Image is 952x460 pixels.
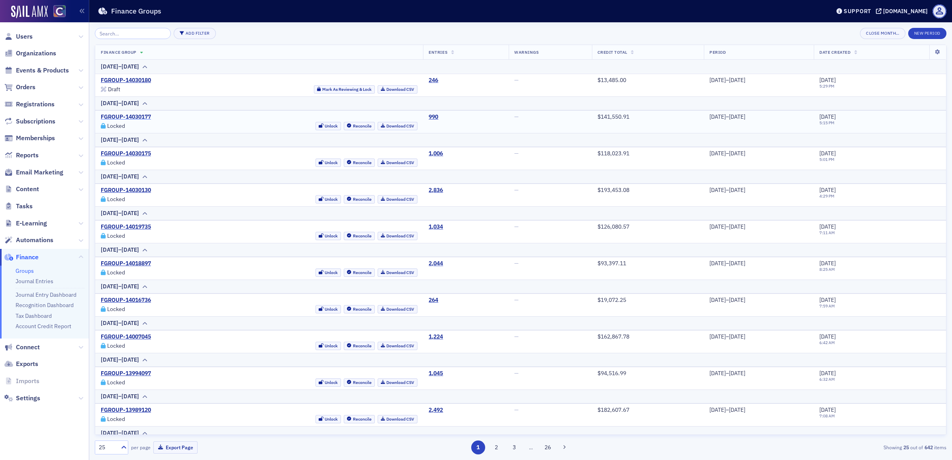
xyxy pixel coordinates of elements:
[819,333,836,340] span: [DATE]
[514,370,519,377] span: —
[344,415,375,423] button: Reconcile
[4,117,55,126] a: Subscriptions
[16,168,63,177] span: Email Marketing
[4,134,55,143] a: Memberships
[344,159,375,167] button: Reconcile
[378,232,418,240] a: Download CSV
[16,134,55,143] span: Memberships
[860,28,905,39] button: Close Month…
[819,223,836,230] span: [DATE]
[4,168,63,177] a: Email Marketing
[101,370,151,377] a: FGROUP-13994097
[844,8,871,15] div: Support
[344,268,375,277] button: Reconcile
[819,76,836,84] span: [DATE]
[16,49,56,58] span: Organizations
[378,342,418,350] a: Download CSV
[11,6,48,18] img: SailAMX
[16,219,47,228] span: E-Learning
[819,370,836,377] span: [DATE]
[514,49,539,55] span: Warnings
[819,376,835,382] time: 6:32 AM
[101,392,139,401] div: [DATE]–[DATE]
[101,136,139,144] div: [DATE]–[DATE]
[429,187,443,194] a: 2,836
[819,157,834,162] time: 5:01 PM
[107,197,125,202] div: Locked
[709,223,808,231] div: [DATE]–[DATE]
[709,260,808,267] div: [DATE]–[DATE]
[107,270,125,275] div: Locked
[378,195,418,204] a: Download CSV
[819,260,836,267] span: [DATE]
[597,186,629,194] span: $193,453.08
[429,370,443,377] div: 1,045
[344,232,375,240] button: Reconcile
[883,8,928,15] div: [DOMAIN_NAME]
[378,305,418,313] a: Download CSV
[709,77,808,84] div: [DATE]–[DATE]
[597,49,627,55] span: Credit Total
[16,291,76,298] a: Journal Entry Dashboard
[597,333,629,340] span: $162,867.78
[4,377,39,386] a: Imports
[4,360,38,368] a: Exports
[4,253,39,262] a: Finance
[315,195,341,204] button: Unlock
[16,394,40,403] span: Settings
[101,333,151,341] a: FGROUP-14007045
[101,150,151,157] a: FGROUP-14030175
[378,122,418,130] a: Download CSV
[101,246,139,254] div: [DATE]–[DATE]
[101,429,139,437] div: [DATE]–[DATE]
[101,319,139,327] div: [DATE]–[DATE]
[709,150,808,157] div: [DATE]–[DATE]
[668,444,946,451] div: Showing out of items
[908,28,946,39] button: New Period
[101,223,151,231] a: FGROUP-14019735
[16,278,53,285] a: Journal Entries
[4,151,39,160] a: Reports
[16,253,39,262] span: Finance
[819,186,836,194] span: [DATE]
[378,268,418,277] a: Download CSV
[344,122,375,130] button: Reconcile
[4,32,33,41] a: Users
[541,440,555,454] button: 26
[429,260,443,267] a: 2,044
[819,266,835,272] time: 8:25 AM
[429,150,443,157] div: 1,006
[514,406,519,413] span: —
[153,441,198,454] button: Export Page
[99,443,116,452] div: 25
[4,202,33,211] a: Tasks
[107,124,125,128] div: Locked
[819,230,835,235] time: 7:11 AM
[709,333,808,341] div: [DATE]–[DATE]
[597,296,626,303] span: $19,072.25
[471,440,485,454] button: 1
[525,444,537,451] span: …
[597,406,629,413] span: $182,607.67
[429,77,438,84] div: 246
[101,172,139,181] div: [DATE]–[DATE]
[314,85,375,94] button: Mark As Reviewing & Lock
[429,333,443,341] a: 1,224
[107,161,125,165] div: Locked
[344,195,375,204] button: Reconcile
[923,444,934,451] strong: 642
[902,444,910,451] strong: 25
[429,297,438,304] a: 264
[174,28,216,39] button: Add Filter
[16,312,52,319] a: Tax Dashboard
[709,370,808,377] div: [DATE]–[DATE]
[709,114,808,121] div: [DATE]–[DATE]
[16,66,69,75] span: Events & Products
[819,120,834,125] time: 5:15 PM
[514,186,519,194] span: —
[101,297,151,304] a: FGROUP-14016736
[514,333,519,340] span: —
[16,202,33,211] span: Tasks
[4,185,39,194] a: Content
